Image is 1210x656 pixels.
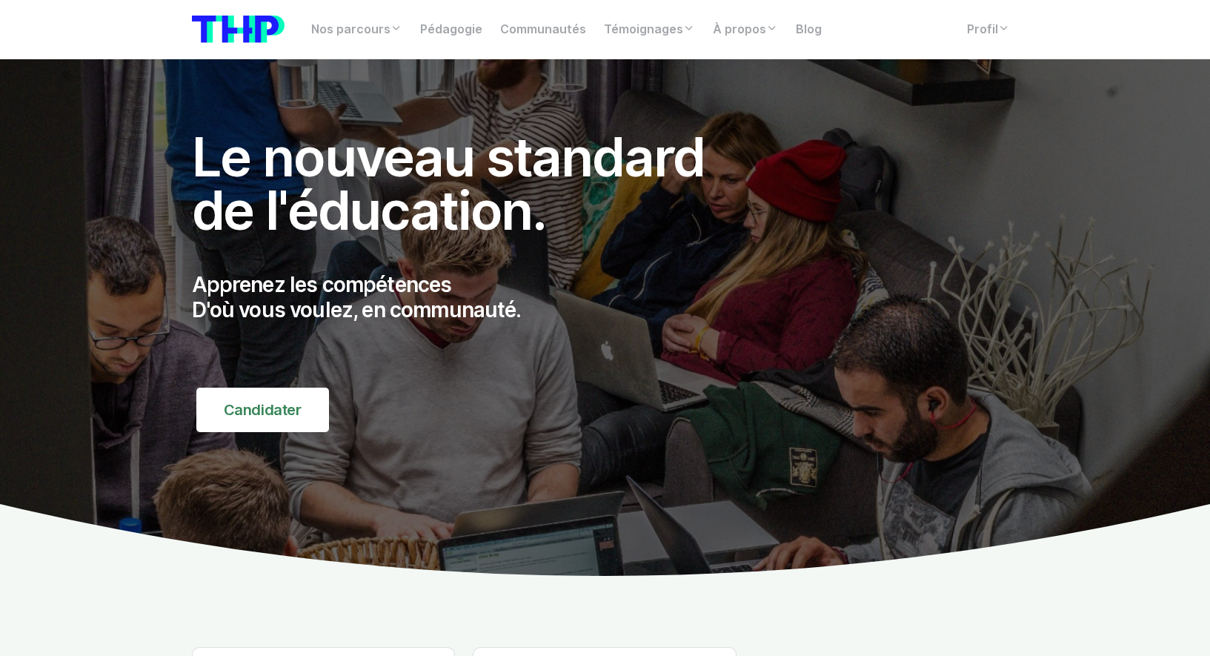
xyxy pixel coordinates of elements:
h1: Le nouveau standard de l'éducation. [192,130,737,237]
a: Pédagogie [411,15,491,44]
a: Communautés [491,15,595,44]
a: Profil [958,15,1019,44]
a: À propos [704,15,787,44]
a: Témoignages [595,15,704,44]
a: Nos parcours [302,15,411,44]
a: Candidater [196,388,329,432]
p: Apprenez les compétences D'où vous voulez, en communauté. [192,273,737,322]
a: Blog [787,15,831,44]
img: logo [192,16,285,43]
